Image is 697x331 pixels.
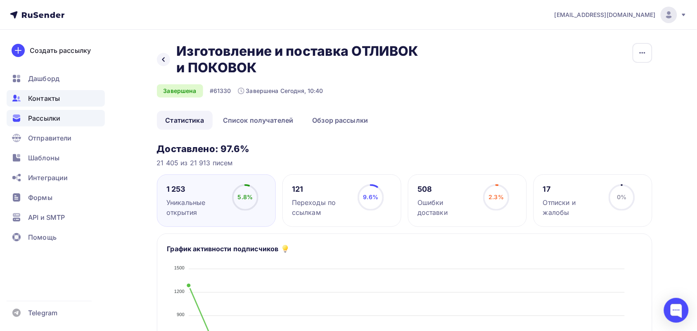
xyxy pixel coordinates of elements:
[7,130,105,146] a: Отправители
[157,111,213,130] a: Статистика
[174,266,185,271] tspan: 1500
[7,70,105,87] a: Дашборд
[28,212,65,222] span: API и SMTP
[28,193,52,202] span: Формы
[177,43,426,76] h2: Изготовление и поставка ОТЛИВОК и ПОКОВОК
[214,111,302,130] a: Список получателей
[28,93,60,103] span: Контакты
[210,87,231,95] div: #61330
[30,45,91,55] div: Создать рассылку
[417,198,476,217] div: Ошибки доставки
[292,198,350,217] div: Переходы по ссылкам
[177,312,185,317] tspan: 900
[28,308,57,318] span: Telegram
[555,7,687,23] a: [EMAIL_ADDRESS][DOMAIN_NAME]
[238,193,253,200] span: 5.8%
[617,193,626,200] span: 0%
[363,193,379,200] span: 9.6%
[28,153,59,163] span: Шаблоны
[28,113,60,123] span: Рассылки
[157,158,652,168] div: 21 405 из 21 913 писем
[28,133,72,143] span: Отправители
[157,84,203,98] div: Завершена
[489,193,504,200] span: 2.3%
[417,184,476,194] div: 508
[292,184,350,194] div: 121
[166,198,225,217] div: Уникальные открытия
[7,189,105,206] a: Формы
[167,244,279,254] h5: График активности подписчиков
[543,184,601,194] div: 17
[174,289,185,294] tspan: 1200
[28,173,68,183] span: Интеграции
[543,198,601,217] div: Отписки и жалобы
[28,232,57,242] span: Помощь
[166,184,225,194] div: 1 253
[7,90,105,107] a: Контакты
[238,87,323,95] div: Завершена Сегодня, 10:40
[555,11,656,19] span: [EMAIL_ADDRESS][DOMAIN_NAME]
[7,110,105,126] a: Рассылки
[303,111,377,130] a: Обзор рассылки
[28,74,59,83] span: Дашборд
[7,150,105,166] a: Шаблоны
[157,143,652,155] h3: Доставлено: 97.6%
